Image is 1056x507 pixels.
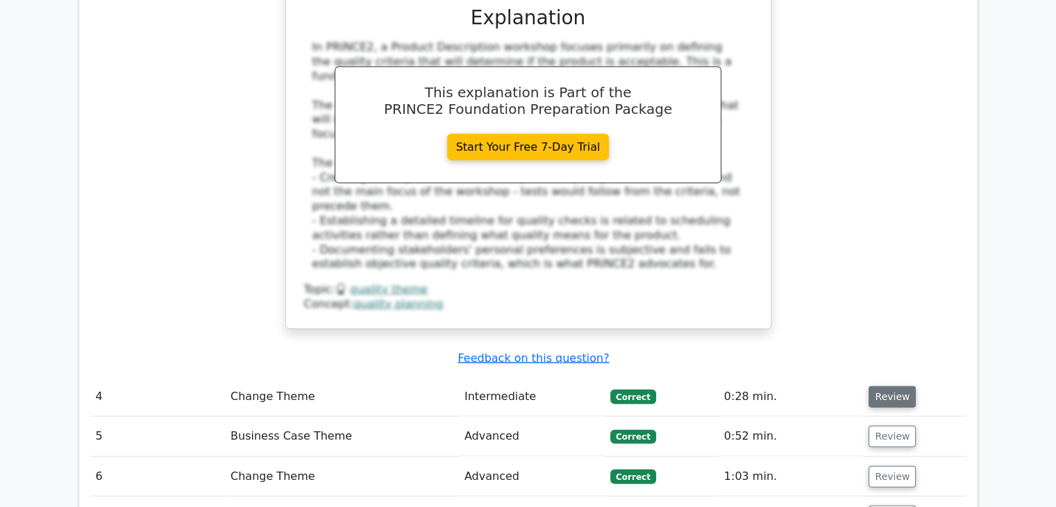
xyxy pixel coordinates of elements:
td: Advanced [459,417,605,456]
td: 0:28 min. [719,377,864,417]
td: Business Case Theme [225,417,459,456]
div: In PRINCE2, a Product Description workshop focuses primarily on defining the quality criteria tha... [312,40,744,272]
div: Concept: [304,297,753,312]
td: Advanced [459,457,605,497]
a: Start Your Free 7-Day Trial [447,134,610,160]
h3: Explanation [312,6,744,30]
div: Topic: [304,283,753,297]
td: 4 [90,377,225,417]
td: Change Theme [225,457,459,497]
a: quality planning [353,297,443,310]
td: 0:52 min. [719,417,864,456]
a: Feedback on this question? [458,351,609,365]
td: 1:03 min. [719,457,864,497]
td: Change Theme [225,377,459,417]
span: Correct [610,430,655,444]
span: Correct [610,390,655,404]
td: 5 [90,417,225,456]
button: Review [869,386,916,408]
button: Review [869,466,916,488]
td: 6 [90,457,225,497]
td: Intermediate [459,377,605,417]
button: Review [869,426,916,447]
span: Correct [610,469,655,483]
a: quality theme [350,283,428,296]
